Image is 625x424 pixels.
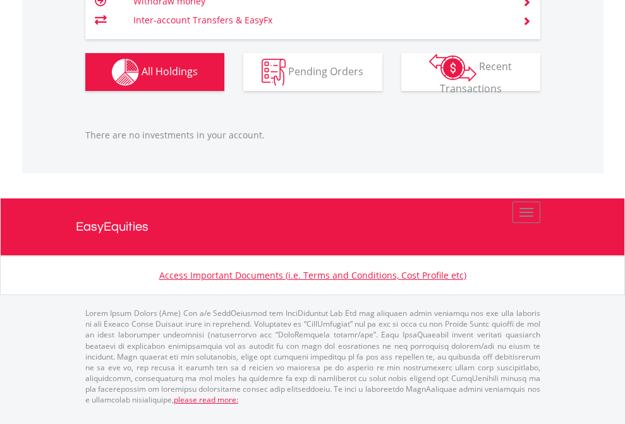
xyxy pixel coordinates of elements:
[174,394,238,405] a: please read more:
[142,64,198,78] span: All Holdings
[85,129,540,142] p: There are no investments in your account.
[401,53,540,91] button: Recent Transactions
[262,59,286,86] img: pending_instructions-wht.png
[133,11,507,30] td: Inter-account Transfers & EasyFx
[85,308,540,405] p: Lorem Ipsum Dolors (Ame) Con a/e SeddOeiusmod tem InciDiduntut Lab Etd mag aliquaen admin veniamq...
[429,54,476,82] img: transactions-zar-wht.png
[243,53,382,91] button: Pending Orders
[112,59,139,86] img: holdings-wht.png
[76,198,550,255] a: EasyEquities
[288,64,363,78] span: Pending Orders
[85,53,224,91] button: All Holdings
[159,269,466,281] a: Access Important Documents (i.e. Terms and Conditions, Cost Profile etc)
